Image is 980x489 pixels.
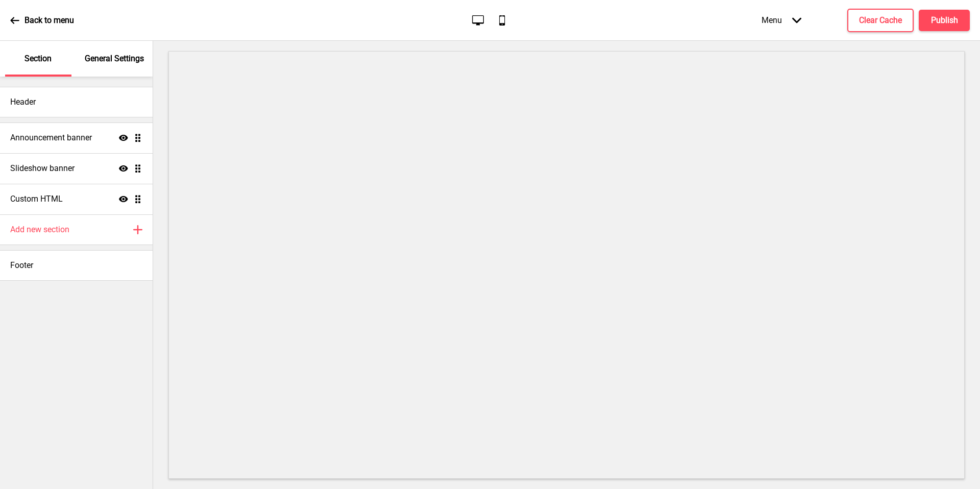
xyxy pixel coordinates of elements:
h4: Footer [10,260,33,271]
button: Clear Cache [847,9,914,32]
h4: Announcement banner [10,132,92,143]
h4: Custom HTML [10,193,63,205]
a: Back to menu [10,7,74,34]
button: Publish [919,10,970,31]
h4: Slideshow banner [10,163,75,174]
h4: Header [10,96,36,108]
p: Section [24,53,52,64]
p: Back to menu [24,15,74,26]
div: Menu [751,5,812,35]
h4: Clear Cache [859,15,902,26]
p: General Settings [85,53,144,64]
h4: Add new section [10,224,69,235]
h4: Publish [931,15,958,26]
